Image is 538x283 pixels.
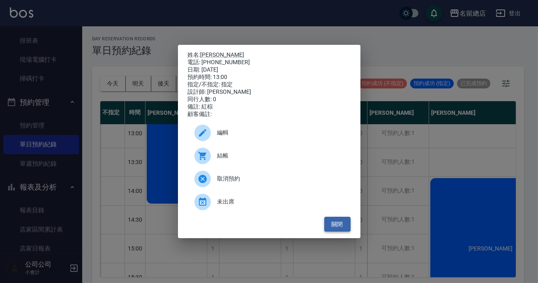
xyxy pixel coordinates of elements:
[188,66,351,74] div: 日期: [DATE]
[188,51,351,59] p: 姓名:
[188,81,351,88] div: 指定/不指定: 指定
[188,121,351,144] div: 編輯
[188,167,351,190] div: 取消預約
[217,151,344,160] span: 結帳
[188,88,351,96] div: 設計師: [PERSON_NAME]
[188,59,351,66] div: 電話: [PHONE_NUMBER]
[324,217,351,232] button: 關閉
[217,197,344,206] span: 未出席
[188,74,351,81] div: 預約時間: 13:00
[201,51,245,58] a: [PERSON_NAME]
[217,174,344,183] span: 取消預約
[217,128,344,137] span: 編輯
[188,96,351,103] div: 同行人數: 0
[188,144,351,167] a: 結帳
[188,103,351,111] div: 備註: 紅棕
[188,111,351,118] div: 顧客備註:
[188,190,351,213] div: 未出席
